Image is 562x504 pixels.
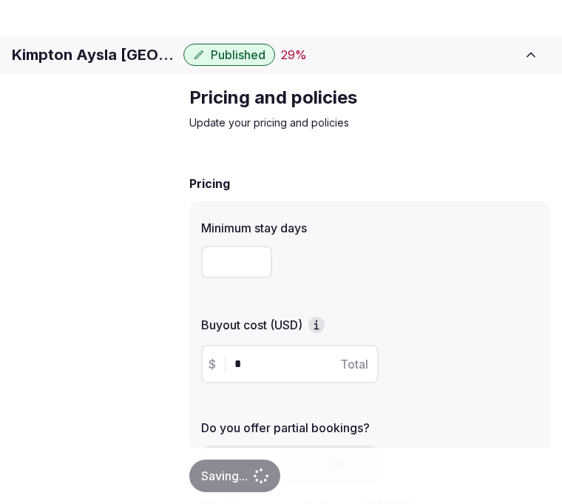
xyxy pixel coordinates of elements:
[209,355,216,373] span: $
[12,44,177,65] h1: Kimpton Aysla [GEOGRAPHIC_DATA]
[281,46,307,64] button: 29%
[308,317,325,333] button: Buyout cost (USD)
[189,115,550,130] p: Update your pricing and policies
[512,38,550,71] button: Toggle sidebar
[189,175,230,192] h2: Pricing
[183,44,275,66] button: Published
[201,222,538,234] label: Minimum stay days
[340,355,368,373] span: Total
[189,86,550,110] h2: Pricing and policies
[201,317,538,333] label: Buyout cost (USD)
[211,47,265,62] span: Published
[281,46,307,64] div: 29 %
[201,422,538,434] label: Do you offer partial bookings?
